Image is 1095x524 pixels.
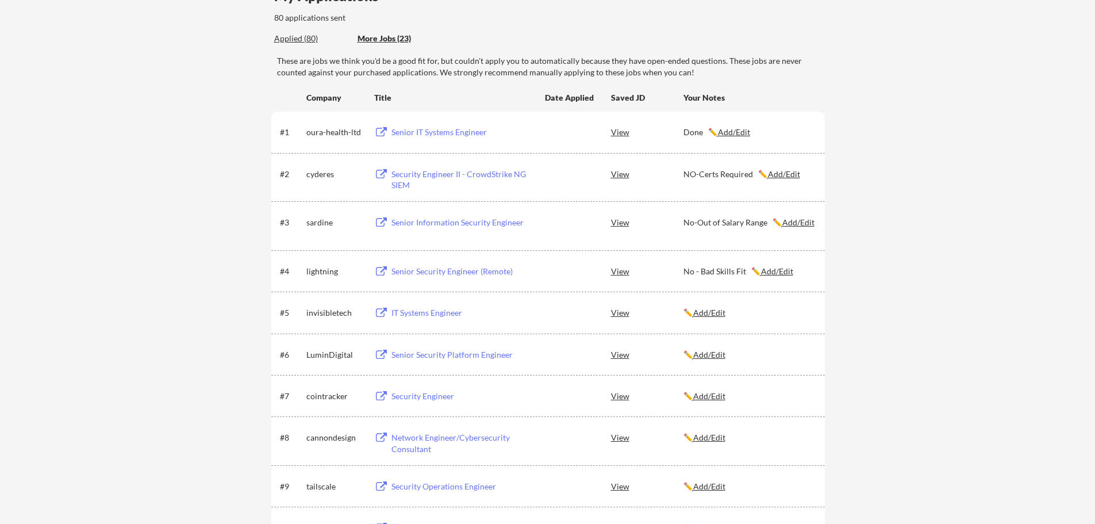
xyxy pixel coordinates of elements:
div: ✏️ [683,432,814,443]
div: Applied (80) [274,33,349,44]
div: cyderes [306,169,364,180]
div: 80 applications sent [274,12,497,24]
div: Security Engineer II - CrowdStrike NG SIEM [391,169,534,191]
div: Security Engineer [391,391,534,402]
div: oura-health-ltd [306,127,364,138]
div: View [611,476,683,496]
div: ✏️ [683,307,814,319]
div: Done ✏️ [683,127,814,138]
div: View [611,427,683,447]
div: Network Engineer/Cybersecurity Consultant [391,432,534,454]
div: ✏️ [683,391,814,402]
div: No - Bad Skills Fit ✏️ [683,266,814,277]
div: #2 [280,169,302,180]
div: More Jobs (23) [358,33,442,44]
div: Security Operations Engineer [391,481,534,492]
div: Senior IT Systems Engineer [391,127,534,138]
u: Add/Edit [782,217,814,227]
div: IT Systems Engineer [391,307,534,319]
div: Saved JD [611,87,683,108]
div: LuminDigital [306,349,364,361]
div: View [611,212,683,232]
div: View [611,302,683,323]
div: sardine [306,217,364,228]
u: Add/Edit [761,266,793,276]
div: View [611,385,683,406]
div: Date Applied [545,92,595,104]
div: View [611,261,683,281]
div: tailscale [306,481,364,492]
div: #4 [280,266,302,277]
div: These are job applications we think you'd be a good fit for, but couldn't apply you to automatica... [358,33,442,45]
div: #9 [280,481,302,492]
div: #5 [280,307,302,319]
div: Senior Information Security Engineer [391,217,534,228]
div: View [611,344,683,365]
div: Your Notes [683,92,814,104]
u: Add/Edit [693,350,725,359]
div: No-Out of Salary Range ✏️ [683,217,814,228]
div: invisibletech [306,307,364,319]
u: Add/Edit [693,391,725,401]
div: ✏️ [683,481,814,492]
div: #6 [280,349,302,361]
div: cointracker [306,391,364,402]
div: ✏️ [683,349,814,361]
div: #3 [280,217,302,228]
div: Company [306,92,364,104]
div: #8 [280,432,302,443]
u: Add/Edit [768,169,800,179]
u: Add/Edit [693,308,725,318]
u: Add/Edit [693,481,725,491]
div: View [611,163,683,184]
div: #7 [280,391,302,402]
u: Add/Edit [693,433,725,442]
div: lightning [306,266,364,277]
div: These are all the jobs you've been applied to so far. [274,33,349,45]
div: #1 [280,127,302,138]
div: These are jobs we think you'd be a good fit for, but couldn't apply you to automatically because ... [277,55,825,78]
div: Senior Security Engineer (Remote) [391,266,534,277]
div: View [611,121,683,142]
u: Add/Edit [718,127,750,137]
div: Title [374,92,534,104]
div: NO-Certs Required ✏️ [683,169,814,180]
div: Senior Security Platform Engineer [391,349,534,361]
div: cannondesign [306,432,364,443]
